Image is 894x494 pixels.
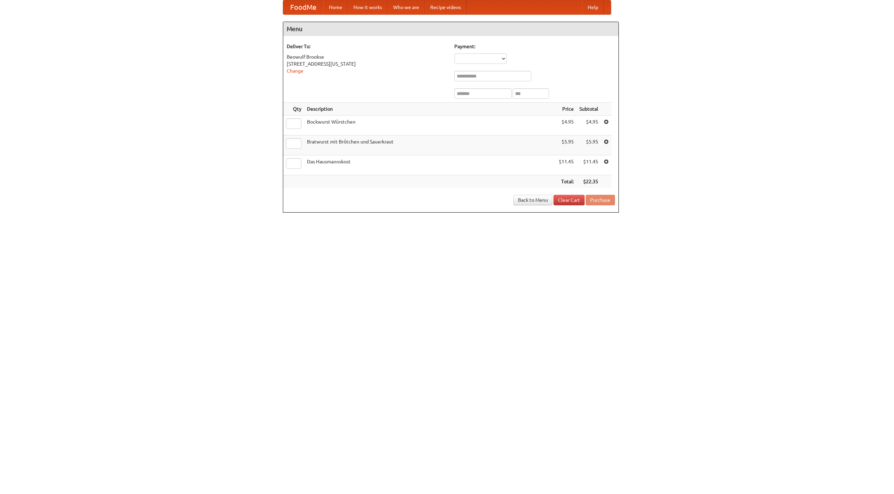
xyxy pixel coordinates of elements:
[304,135,556,155] td: Bratwurst mit Brötchen und Sauerkraut
[554,195,585,205] a: Clear Cart
[582,0,604,14] a: Help
[556,135,577,155] td: $5.95
[577,135,601,155] td: $5.95
[283,103,304,116] th: Qty
[388,0,425,14] a: Who we are
[577,116,601,135] td: $4.95
[304,116,556,135] td: Bockwurst Würstchen
[287,68,303,74] a: Change
[556,103,577,116] th: Price
[348,0,388,14] a: How it works
[287,43,447,50] h5: Deliver To:
[577,175,601,188] th: $22.35
[577,103,601,116] th: Subtotal
[556,175,577,188] th: Total:
[323,0,348,14] a: Home
[556,116,577,135] td: $4.95
[287,53,447,60] div: Beowulf Brookse
[304,155,556,175] td: Das Hausmannskost
[454,43,615,50] h5: Payment:
[283,0,323,14] a: FoodMe
[283,22,618,36] h4: Menu
[425,0,467,14] a: Recipe videos
[287,60,447,67] div: [STREET_ADDRESS][US_STATE]
[577,155,601,175] td: $11.45
[586,195,615,205] button: Purchase
[304,103,556,116] th: Description
[513,195,552,205] a: Back to Menu
[556,155,577,175] td: $11.45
